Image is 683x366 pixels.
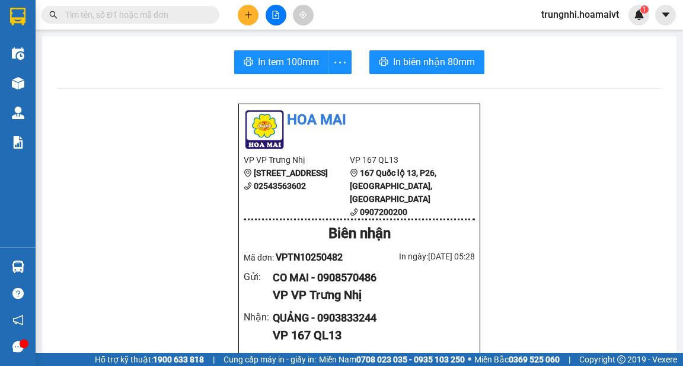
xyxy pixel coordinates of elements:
span: printer [244,57,253,68]
strong: 0369 525 060 [509,355,560,364]
span: copyright [617,355,625,364]
button: printerIn tem 100mm [234,50,328,74]
div: Nhận : [244,310,273,325]
span: Cung cấp máy in - giấy in: [224,353,316,366]
span: environment [244,169,252,177]
button: more [328,50,352,74]
span: In biên nhận 80mm [393,54,475,69]
img: warehouse-icon [12,261,24,273]
div: CO MAI - 0908570486 [273,269,465,286]
img: icon-new-feature [634,9,644,20]
div: In ngày: [DATE] 05:28 [359,250,475,263]
img: solution-icon [12,136,24,149]
div: Gửi : [244,269,273,284]
button: caret-down [655,5,676,25]
span: Miền Nam [319,353,465,366]
img: warehouse-icon [12,107,24,119]
b: 0907200200 [360,207,407,217]
span: aim [299,11,307,19]
span: phone [350,208,358,216]
span: phone [244,182,252,190]
span: VPTN10250482 [276,252,343,263]
button: aim [293,5,314,25]
span: plus [244,11,253,19]
strong: 1900 633 818 [153,355,204,364]
span: environment [350,169,358,177]
div: QUẢNG - 0903833244 [273,310,465,326]
span: message [12,341,24,352]
img: logo-vxr [10,8,25,25]
span: more [328,55,351,70]
span: Miền Bắc [474,353,560,366]
img: logo.jpg [244,109,285,150]
div: VP VP Trưng Nhị [273,286,465,304]
div: Mã đơn: [244,250,359,265]
div: Biên nhận [244,223,475,245]
span: | [213,353,215,366]
span: | [569,353,570,366]
b: 167 Quốc lộ 13, P26, [GEOGRAPHIC_DATA], [GEOGRAPHIC_DATA] [350,168,436,204]
span: ⚪️ [468,357,471,362]
input: Tìm tên, số ĐT hoặc mã đơn [65,8,205,21]
li: VP 167 QL13 [350,153,456,166]
span: trungnhi.hoamaivt [532,7,628,22]
span: caret-down [660,9,671,20]
span: printer [379,57,388,68]
li: VP VP Trưng Nhị [244,153,350,166]
span: 1 [642,5,646,14]
div: VP 167 QL13 [273,326,465,345]
span: notification [12,314,24,326]
img: warehouse-icon [12,77,24,89]
b: [STREET_ADDRESS] [254,168,328,178]
span: file-add [272,11,280,19]
button: file-add [266,5,286,25]
span: Hỗ trợ kỹ thuật: [95,353,204,366]
sup: 1 [640,5,649,14]
span: question-circle [12,288,24,299]
span: In tem 100mm [258,54,319,69]
b: 02543563602 [254,181,306,191]
img: warehouse-icon [12,47,24,60]
span: search [49,11,58,19]
li: Hoa Mai [244,109,475,131]
strong: 0708 023 035 - 0935 103 250 [356,355,465,364]
button: printerIn biên nhận 80mm [369,50,484,74]
button: plus [238,5,258,25]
